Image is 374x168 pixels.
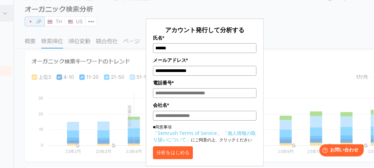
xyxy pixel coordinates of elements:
[153,56,257,64] label: メールアドレス*
[153,130,256,143] a: 「個人情報の取り扱いについて」
[153,130,222,136] a: 「Semrush Terms of Service」
[314,142,367,161] iframe: Help widget launcher
[153,124,257,143] p: ■同意事項 にご同意の上、クリックください
[153,79,257,87] label: 電話番号*
[165,26,244,34] span: アカウント発行して分析する
[153,146,193,159] button: 分析をはじめる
